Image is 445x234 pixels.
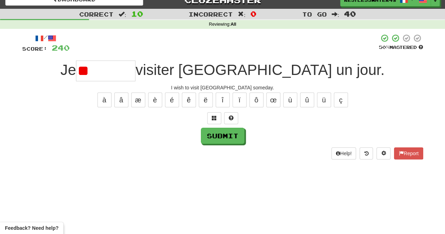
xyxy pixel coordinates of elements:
button: æ [131,93,145,107]
button: Report [394,147,423,159]
button: Submit [201,128,244,144]
button: ô [249,93,263,107]
span: Incorrect [189,11,233,18]
button: ç [334,93,348,107]
span: To go [302,11,326,18]
span: 50 % [379,44,389,50]
span: Open feedback widget [5,224,58,232]
button: Round history (alt+y) [360,147,373,159]
span: Je [61,62,76,78]
button: î [216,93,230,107]
button: œ [266,93,280,107]
div: I wish to visit [GEOGRAPHIC_DATA] someday. [22,84,423,91]
span: 240 [52,43,70,52]
button: â [114,93,128,107]
span: 40 [344,10,356,18]
span: : [331,11,339,17]
button: û [300,93,314,107]
button: è [148,93,162,107]
button: à [97,93,112,107]
strong: All [230,22,236,27]
span: : [238,11,246,17]
span: : [119,11,126,17]
button: Single letter hint - you only get 1 per sentence and score half the points! alt+h [224,112,238,124]
button: Switch sentence to multiple choice alt+p [207,112,221,124]
button: ï [233,93,247,107]
span: 0 [250,10,256,18]
span: visiter [GEOGRAPHIC_DATA] un jour. [135,62,384,78]
span: Score: [22,46,47,52]
button: ü [317,93,331,107]
button: ê [182,93,196,107]
span: 10 [131,10,143,18]
div: Mastered [379,44,423,51]
button: Help! [331,147,356,159]
span: Correct [79,11,114,18]
button: é [165,93,179,107]
button: ë [199,93,213,107]
div: / [22,34,70,43]
button: ù [283,93,297,107]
